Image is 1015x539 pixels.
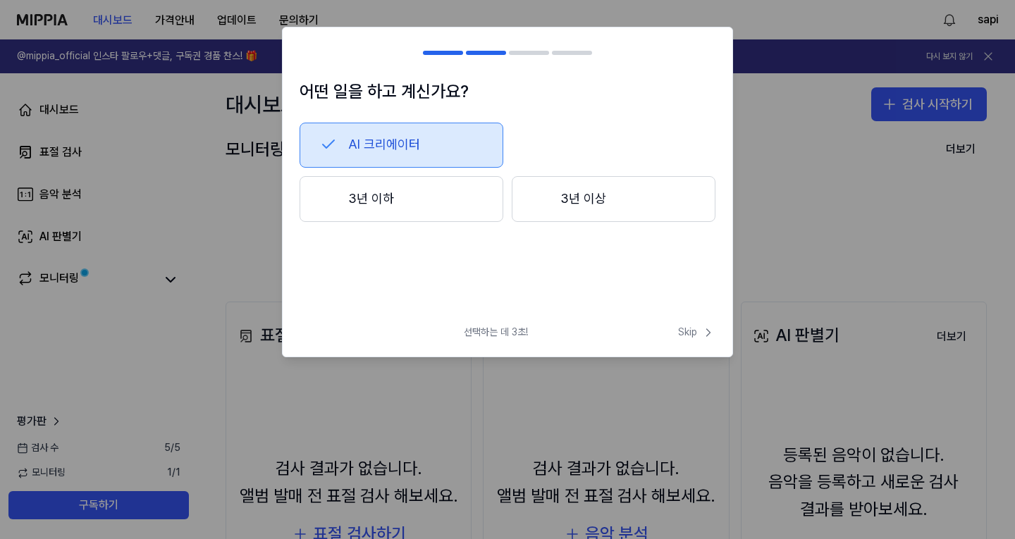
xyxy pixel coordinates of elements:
button: AI 크리에이터 [300,123,503,168]
h1: 어떤 일을 하고 계신가요? [300,78,715,105]
button: Skip [675,326,715,340]
button: 3년 이상 [512,176,715,223]
button: 3년 이하 [300,176,503,223]
span: Skip [678,326,715,340]
span: 선택하는 데 3초! [464,326,528,340]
